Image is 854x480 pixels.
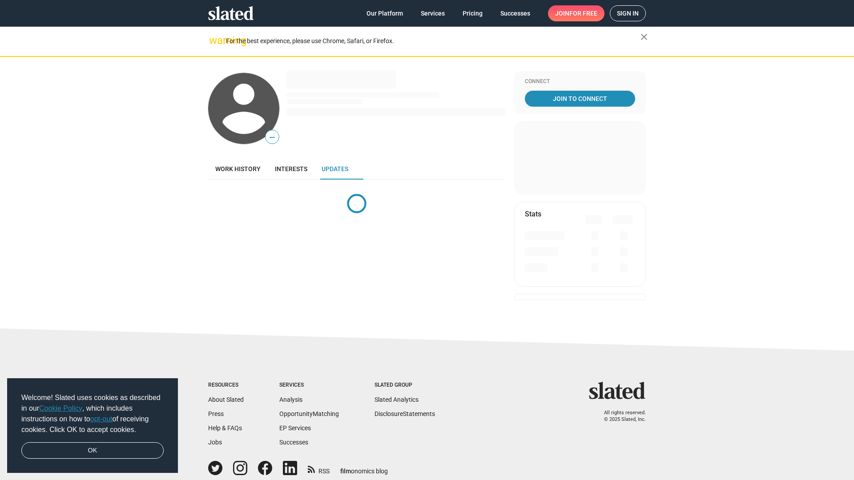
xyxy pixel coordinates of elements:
span: Join To Connect [527,91,633,107]
a: EP Services [279,424,311,432]
span: Sign in [617,6,639,21]
a: Jobs [208,439,222,446]
div: cookieconsent [7,378,178,473]
a: Cookie Policy [39,404,82,412]
span: Welcome! Slated uses cookies as described in our , which includes instructions on how to of recei... [21,392,164,435]
a: Updates [314,158,355,180]
p: All rights reserved. © 2025 Slated, Inc. [595,410,646,423]
a: Work history [208,158,268,180]
a: Successes [493,5,537,21]
div: Services [279,382,339,389]
span: Join [555,5,597,21]
a: About Slated [208,396,244,403]
a: Sign in [610,5,646,21]
div: Connect [525,78,635,85]
a: opt-out [90,415,113,423]
span: Work history [215,165,261,172]
a: Successes [279,439,308,446]
a: Analysis [279,396,302,403]
a: Services [414,5,452,21]
div: Resources [208,382,244,389]
span: film [340,468,351,475]
a: Pricing [455,5,490,21]
a: RSS [308,462,330,476]
a: Help & FAQs [208,424,242,432]
span: Interests [275,165,307,172]
a: Interests [268,158,314,180]
mat-card-title: Stats [525,209,541,219]
a: OpportunityMatching [279,410,339,417]
span: Successes [500,5,530,21]
a: Join To Connect [525,91,635,107]
a: Joinfor free [548,5,604,21]
div: For the best experience, please use Chrome, Safari, or Firefox. [226,35,640,47]
mat-icon: close [639,32,649,42]
span: Services [421,5,445,21]
span: Pricing [463,5,483,21]
span: Our Platform [367,5,403,21]
a: Slated Analytics [375,396,419,403]
span: Updates [322,165,348,172]
span: — [266,132,279,143]
span: for free [569,5,597,21]
mat-icon: warning [209,35,220,46]
a: filmonomics blog [340,460,388,476]
div: Slated Group [375,382,435,389]
a: DisclosureStatements [375,410,435,417]
a: Press [208,410,224,417]
a: dismiss cookie message [21,442,164,459]
a: Our Platform [359,5,410,21]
